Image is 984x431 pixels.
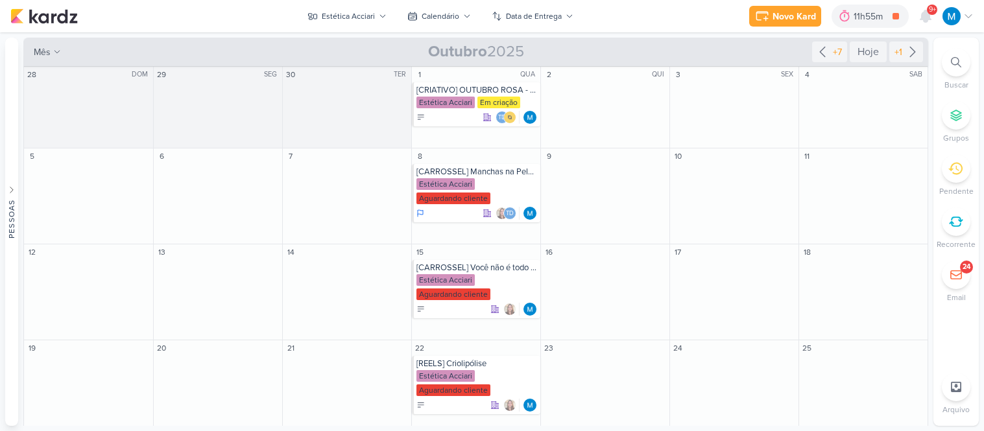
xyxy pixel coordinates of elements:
div: +7 [830,45,845,59]
div: Aguardando cliente [416,192,490,204]
img: MARIANA MIRANDA [523,399,536,412]
div: 4 [800,68,813,81]
div: Responsável: MARIANA MIRANDA [523,399,536,412]
img: MARIANA MIRANDA [523,303,536,316]
div: Thais de carvalho [496,111,509,124]
span: mês [34,45,51,59]
div: Responsável: MARIANA MIRANDA [523,111,536,124]
div: Pessoas [6,199,18,238]
p: Buscar [944,79,968,91]
p: Email [947,292,966,303]
div: Estética Acciari [416,178,475,190]
div: 13 [155,246,168,259]
div: 28 [25,68,38,81]
div: SEX [781,69,797,80]
div: [CRIATIVO] OUTUBRO ROSA - CONSC. PREV. CÂNCER DE MAMA [416,85,538,95]
img: MARIANA MIRANDA [523,207,536,220]
div: Estética Acciari [416,274,475,286]
div: 9 [542,150,555,163]
img: Tatiane Acciari [496,207,509,220]
div: 15 [413,246,426,259]
div: 22 [413,342,426,355]
div: QUA [520,69,539,80]
div: 5 [25,150,38,163]
div: DOM [132,69,152,80]
div: 24 [963,262,970,272]
p: Td [498,115,506,121]
div: Colaboradores: Thais de carvalho, IDBOX - Agência de Design [496,111,520,124]
img: Tatiane Acciari [503,303,516,316]
div: 2 [542,68,555,81]
button: Novo Kard [749,6,821,27]
div: 10 [671,150,684,163]
div: Colaboradores: Tatiane Acciari, Thais de carvalho [496,207,520,220]
div: 19 [25,342,38,355]
img: IDBOX - Agência de Design [503,111,516,124]
div: QUI [652,69,668,80]
div: Responsável: MARIANA MIRANDA [523,207,536,220]
img: MARIANA MIRANDA [942,7,961,25]
div: A Fazer [416,113,426,122]
div: +1 [892,45,905,59]
div: Novo Kard [773,10,816,23]
div: Aguardando cliente [416,384,490,396]
img: MARIANA MIRANDA [523,111,536,124]
div: 12 [25,246,38,259]
li: Ctrl + F [933,48,979,91]
div: 16 [542,246,555,259]
div: [REELS] Criolipólise [416,358,538,369]
p: Pendente [939,185,974,197]
div: Colaboradores: Tatiane Acciari [503,399,520,412]
div: 11h55m [854,10,887,23]
div: 25 [800,342,813,355]
div: 24 [671,342,684,355]
div: Em Andamento [416,208,424,218]
div: Colaboradores: Tatiane Acciari [503,303,520,316]
div: 30 [284,68,297,81]
div: 23 [542,342,555,355]
img: Tatiane Acciari [503,399,516,412]
span: 9+ [929,5,936,15]
strong: Outubro [428,42,487,61]
div: 6 [155,150,168,163]
div: 29 [155,68,168,81]
div: Hoje [850,41,887,62]
div: 1 [413,68,426,81]
div: A Fazer [416,305,426,314]
div: Aguardando cliente [416,288,490,300]
p: Arquivo [942,404,970,415]
div: 3 [671,68,684,81]
p: Recorrente [937,239,976,250]
div: [CARROSSEL] Manchas na Pele - Melasma [416,167,538,177]
div: 11 [800,150,813,163]
span: 2025 [428,41,524,62]
div: SAB [909,69,926,80]
div: 14 [284,246,297,259]
div: 8 [413,150,426,163]
div: A Fazer [416,401,426,410]
div: 18 [800,246,813,259]
div: Thais de carvalho [503,207,516,220]
div: Responsável: MARIANA MIRANDA [523,303,536,316]
div: 17 [671,246,684,259]
div: Em criação [477,97,520,108]
div: [CARROSSEL] Você não é todo mundo [416,262,538,273]
div: 20 [155,342,168,355]
div: Estética Acciari [416,370,475,382]
button: Pessoas [5,38,18,426]
p: Grupos [943,132,969,144]
div: TER [394,69,410,80]
div: SEG [264,69,281,80]
p: Td [506,211,514,217]
img: kardz.app [10,8,78,24]
div: Estética Acciari [416,97,475,108]
div: 7 [284,150,297,163]
div: 21 [284,342,297,355]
